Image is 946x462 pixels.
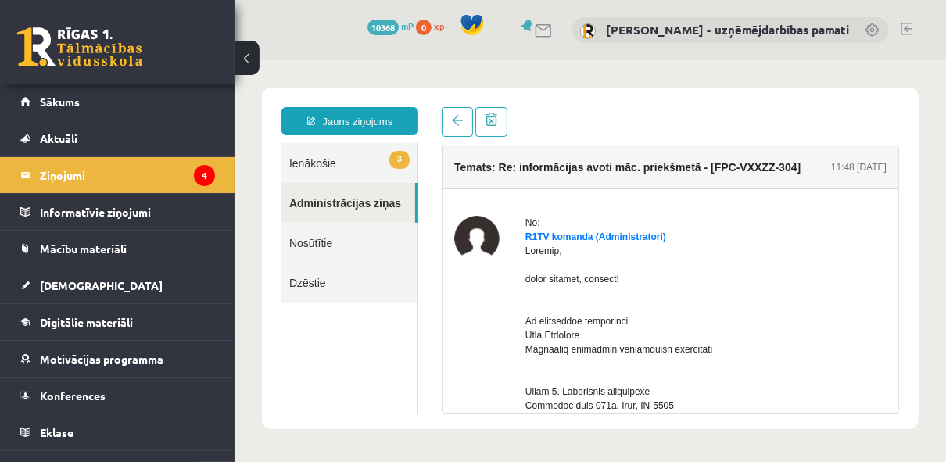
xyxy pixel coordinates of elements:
a: Sākums [20,84,215,120]
h4: Temats: Re: informācijas avoti māc. priekšmetā - [FPC-VXXZZ-304] [220,101,566,113]
div: 11:48 [DATE] [597,100,652,114]
a: Administrācijas ziņas [47,123,181,163]
span: mP [401,20,414,32]
span: 0 [416,20,432,35]
span: [DEMOGRAPHIC_DATA] [40,278,163,292]
i: 4 [194,165,215,186]
span: 3 [155,91,175,109]
span: Sākums [40,95,80,109]
span: xp [434,20,444,32]
span: Konferences [40,389,106,403]
a: [DEMOGRAPHIC_DATA] [20,267,215,303]
a: Mācību materiāli [20,231,215,267]
a: 10368 mP [367,20,414,32]
a: Aktuāli [20,120,215,156]
a: [PERSON_NAME] - uzņēmējdarbības pamati [606,22,849,38]
span: Aktuāli [40,131,77,145]
a: Konferences [20,378,215,414]
a: Eklase [20,414,215,450]
span: Eklase [40,425,73,439]
a: Informatīvie ziņojumi [20,194,215,230]
a: Motivācijas programma [20,341,215,377]
span: Mācību materiāli [40,242,127,256]
a: R1TV komanda (Administratori) [291,171,432,182]
a: Jauns ziņojums [47,47,184,75]
span: 10368 [367,20,399,35]
a: Nosūtītie [47,163,183,202]
a: 0 xp [416,20,452,32]
span: Digitālie materiāli [40,315,133,329]
a: Dzēstie [47,202,183,242]
a: 3Ienākošie [47,83,183,123]
a: Ziņojumi4 [20,157,215,193]
legend: Informatīvie ziņojumi [40,194,215,230]
img: Solvita Kozlovska - uzņēmējdarbības pamati [580,23,596,39]
a: Rīgas 1. Tālmācības vidusskola [17,27,142,66]
span: Motivācijas programma [40,352,163,366]
img: R1TV komanda [220,156,265,201]
legend: Ziņojumi [40,157,215,193]
div: No: [291,156,652,170]
a: Digitālie materiāli [20,304,215,340]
